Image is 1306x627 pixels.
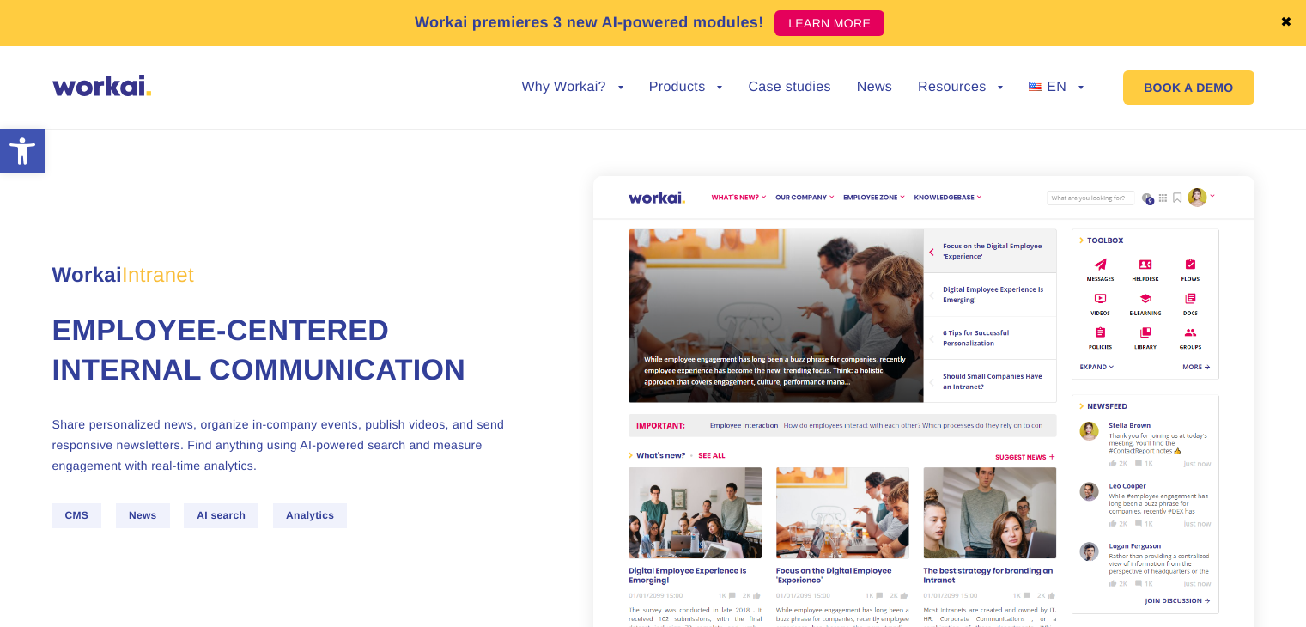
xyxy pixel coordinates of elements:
[184,503,258,528] span: AI search
[52,245,194,286] span: Workai
[748,81,830,94] a: Case studies
[1047,80,1066,94] span: EN
[649,81,723,94] a: Products
[273,503,347,528] span: Analytics
[116,503,170,528] span: News
[52,312,525,391] h1: Employee-centered internal communication
[918,81,1003,94] a: Resources
[774,10,884,36] a: LEARN MORE
[52,503,102,528] span: CMS
[857,81,892,94] a: News
[415,11,764,34] p: Workai premieres 3 new AI-powered modules!
[52,414,525,476] p: Share personalized news, organize in-company events, publish videos, and send responsive newslett...
[521,81,623,94] a: Why Workai?
[122,264,194,287] em: Intranet
[1123,70,1254,105] a: BOOK A DEMO
[1280,16,1292,30] a: ✖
